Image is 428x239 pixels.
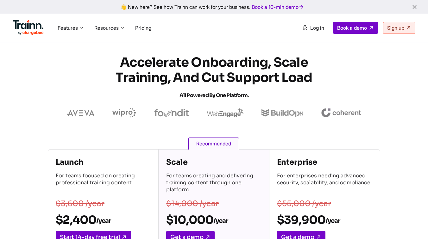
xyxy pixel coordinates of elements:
img: webengage logo [207,108,244,117]
sub: /year [325,217,340,225]
h4: Scale [166,157,261,167]
a: Log in [298,22,328,34]
p: For enterprises needing advanced security, scalability, and compliance [277,172,372,194]
span: Recommended [188,138,239,150]
div: 👋 New here? See how Trainn can work for your business. [4,4,424,10]
h2: $10,000 [166,213,261,227]
span: All Powered by One Platform. [179,92,249,99]
img: wipro logo [112,108,136,118]
h2: $2,400 [56,213,151,227]
a: Book a 10-min demo [250,3,305,11]
span: Book a demo [337,25,367,31]
span: Resources [94,24,119,31]
p: For teams creating and delivering training content through one platform [166,172,261,194]
img: buildops logo [261,109,303,117]
img: aveva logo [67,110,95,116]
iframe: Chat Widget [396,209,428,239]
h4: Enterprise [277,157,372,167]
h4: Launch [56,157,151,167]
s: $14,000 /year [166,199,219,208]
h1: Accelerate Onboarding, Scale Training, and Cut Support Load [100,55,328,103]
h2: $39,900 [277,213,372,227]
sub: /year [213,217,228,225]
span: Sign up [387,25,404,31]
a: Sign up [383,22,415,34]
s: $55,000 /year [277,199,331,208]
img: foundit logo [154,109,189,117]
span: Features [58,24,78,31]
span: Log in [310,25,324,31]
img: coherent logo [321,108,361,117]
s: $3,600 /year [56,199,104,208]
a: Pricing [135,25,151,31]
sub: /year [96,217,111,225]
img: Trainn Logo [13,20,44,35]
a: Book a demo [333,22,378,34]
p: For teams focused on creating professional training content [56,172,151,194]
